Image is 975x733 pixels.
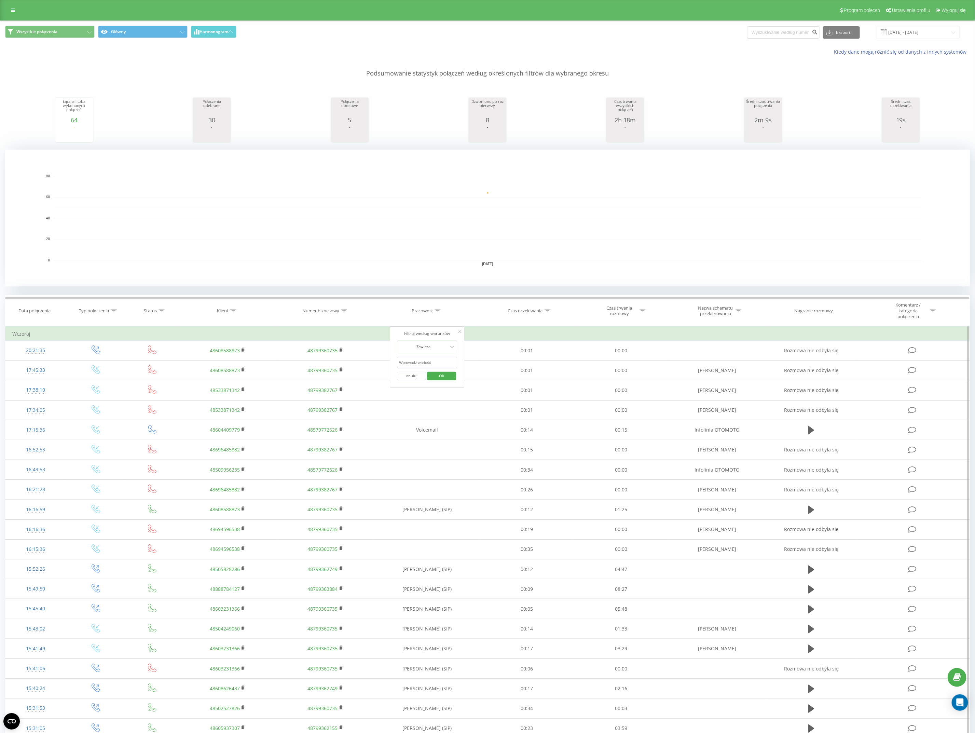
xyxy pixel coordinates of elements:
[784,387,839,393] span: Rozmowa nie odbyła się
[12,582,59,596] div: 15:49:50
[308,526,338,532] a: 48799360735
[12,702,59,715] div: 15:31:53
[668,420,766,440] td: Infolinia OTOMOTO
[697,305,734,317] div: Nazwa schematu przekierowania
[480,400,574,420] td: 00:01
[668,440,766,460] td: [PERSON_NAME]
[374,500,480,519] td: [PERSON_NAME] (SIP)
[668,361,766,380] td: [PERSON_NAME]
[12,383,59,397] div: 17:38:10
[784,546,839,552] span: Rozmowa nie odbyła się
[668,460,766,480] td: Infolinia OTOMOTO
[308,725,338,731] a: 48799362155
[480,500,574,519] td: 00:12
[480,698,574,718] td: 00:34
[784,466,839,473] span: Rozmowa nie odbyła się
[480,480,574,500] td: 00:26
[12,523,59,536] div: 16:16:36
[784,526,839,532] span: Rozmowa nie odbyła się
[480,380,574,400] td: 00:01
[480,599,574,619] td: 00:05
[3,713,20,730] button: Open CMP widget
[668,380,766,400] td: [PERSON_NAME]
[480,519,574,539] td: 00:19
[98,26,188,38] button: Główny
[942,8,966,13] span: Wyloguj się
[5,150,970,286] div: A chart.
[308,466,338,473] a: 48579772626
[608,123,642,144] svg: A chart.
[480,539,574,559] td: 00:35
[12,344,59,357] div: 20:21:35
[574,539,668,559] td: 00:00
[374,579,480,599] td: [PERSON_NAME] (SIP)
[374,619,480,639] td: [PERSON_NAME] (SIP)
[308,387,338,393] a: 48799382767
[5,26,95,38] button: Wszystkie połączenia
[308,506,338,513] a: 48799360735
[746,99,780,117] div: Średni czas trwania połączenia
[397,330,457,337] div: Filtruj według warunków
[952,694,968,711] div: Open Intercom Messenger
[884,99,918,117] div: Średni czas oczekiwania
[574,619,668,639] td: 01:33
[574,361,668,380] td: 00:00
[12,682,59,695] div: 15:40:24
[480,361,574,380] td: 00:01
[480,679,574,698] td: 00:17
[210,546,240,552] a: 48694596538
[308,665,338,672] a: 48799360735
[217,308,229,314] div: Klient
[308,546,338,552] a: 48799360735
[308,685,338,692] a: 48799362749
[374,341,480,361] td: [PERSON_NAME] (SIP)
[333,123,367,144] div: A chart.
[12,463,59,476] div: 16:49:53
[784,665,839,672] span: Rozmowa nie odbyła się
[308,566,338,572] a: 48799362749
[574,341,668,361] td: 00:00
[46,195,50,199] text: 60
[200,29,228,34] span: Harmonogram
[480,639,574,659] td: 00:17
[12,443,59,457] div: 16:52:53
[884,123,918,144] div: A chart.
[308,407,338,413] a: 48799382767
[480,579,574,599] td: 00:09
[823,26,860,39] button: Eksport
[794,308,833,314] div: Nagranie rozmowy
[574,440,668,460] td: 00:00
[412,308,433,314] div: Pracownik
[308,486,338,493] a: 48799382767
[195,99,229,117] div: Połączenia odebrane
[892,8,930,13] span: Ustawienia profilu
[784,367,839,374] span: Rozmowa nie odbyła się
[12,483,59,496] div: 16:21:28
[784,486,839,493] span: Rozmowa nie odbyła się
[308,645,338,652] a: 48799360735
[57,123,91,144] svg: A chart.
[210,367,240,374] a: 48608588873
[480,341,574,361] td: 00:01
[12,404,59,417] div: 17:34:05
[746,123,780,144] svg: A chart.
[784,407,839,413] span: Rozmowa nie odbyła się
[844,8,880,13] span: Program poleceń
[191,26,236,38] button: Harmonogram
[210,665,240,672] a: 48603231366
[210,347,240,354] a: 48608588873
[210,486,240,493] a: 48696485882
[57,117,91,123] div: 64
[668,539,766,559] td: [PERSON_NAME]
[427,372,456,380] button: OK
[46,237,50,241] text: 20
[144,308,157,314] div: Status
[308,625,338,632] a: 48799360735
[374,698,480,718] td: [PERSON_NAME] (SIP)
[374,559,480,579] td: [PERSON_NAME] (SIP)
[308,606,338,612] a: 48799360735
[195,123,229,144] svg: A chart.
[210,725,240,731] a: 48605937307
